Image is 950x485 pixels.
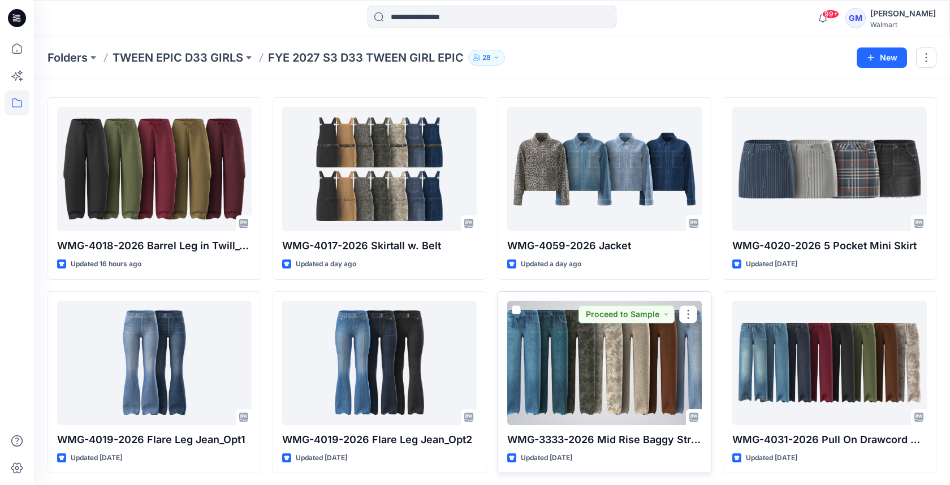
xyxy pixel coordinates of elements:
[507,107,702,231] a: WMG-4059-2026 Jacket
[113,50,243,66] a: TWEEN EPIC D33 GIRLS
[71,452,122,464] p: Updated [DATE]
[746,258,797,270] p: Updated [DATE]
[521,258,581,270] p: Updated a day ago
[732,301,927,425] a: WMG-4031-2026 Pull On Drawcord Wide Leg_Opt3
[47,50,88,66] a: Folders
[822,10,839,19] span: 99+
[282,238,477,254] p: WMG-4017-2026 Skirtall w. Belt
[732,107,927,231] a: WMG-4020-2026 5 Pocket Mini Skirt
[71,258,141,270] p: Updated 16 hours ago
[282,301,477,425] a: WMG-4019-2026 Flare Leg Jean_Opt2
[268,50,464,66] p: FYE 2027 S3 D33 TWEEN GIRL EPIC
[468,50,505,66] button: 28
[746,452,797,464] p: Updated [DATE]
[507,432,702,448] p: WMG-3333-2026 Mid Rise Baggy Straight Pant
[845,8,866,28] div: GM
[521,452,572,464] p: Updated [DATE]
[507,238,702,254] p: WMG-4059-2026 Jacket
[732,432,927,448] p: WMG-4031-2026 Pull On Drawcord Wide Leg_Opt3
[870,20,936,29] div: Walmart
[57,432,252,448] p: WMG-4019-2026 Flare Leg Jean_Opt1
[282,432,477,448] p: WMG-4019-2026 Flare Leg Jean_Opt2
[296,452,347,464] p: Updated [DATE]
[857,47,907,68] button: New
[57,238,252,254] p: WMG-4018-2026 Barrel Leg in Twill_Opt 2
[57,301,252,425] a: WMG-4019-2026 Flare Leg Jean_Opt1
[296,258,356,270] p: Updated a day ago
[282,107,477,231] a: WMG-4017-2026 Skirtall w. Belt
[732,238,927,254] p: WMG-4020-2026 5 Pocket Mini Skirt
[57,107,252,231] a: WMG-4018-2026 Barrel Leg in Twill_Opt 2
[870,7,936,20] div: [PERSON_NAME]
[482,51,491,64] p: 28
[507,301,702,425] a: WMG-3333-2026 Mid Rise Baggy Straight Pant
